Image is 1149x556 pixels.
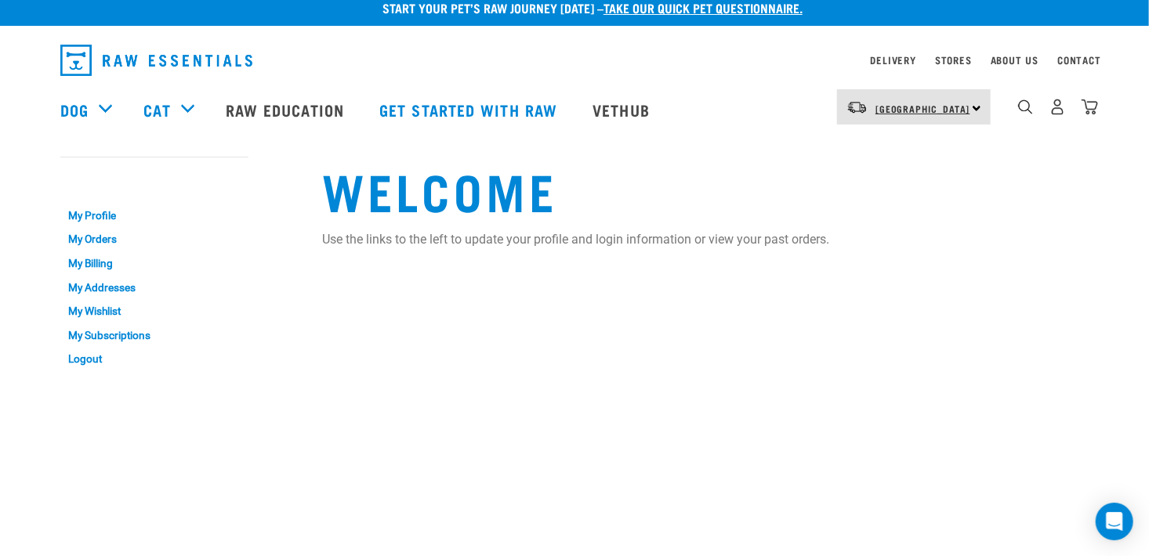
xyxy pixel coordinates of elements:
[1057,57,1101,63] a: Contact
[1096,503,1133,540] div: Open Intercom Messenger
[1018,99,1033,114] img: home-icon-1@2x.png
[364,78,577,141] a: Get started with Raw
[1049,99,1066,115] img: user.png
[60,347,248,371] a: Logout
[60,251,248,276] a: My Billing
[1082,99,1098,115] img: home-icon@2x.png
[60,98,89,121] a: Dog
[875,106,970,111] span: [GEOGRAPHIC_DATA]
[143,98,170,121] a: Cat
[60,299,248,323] a: My Wishlist
[322,230,1089,249] p: Use the links to the left to update your profile and login information or view your past orders.
[60,204,248,228] a: My Profile
[846,100,868,114] img: van-moving.png
[210,78,364,141] a: Raw Education
[60,45,252,76] img: Raw Essentials Logo
[603,4,803,11] a: take our quick pet questionnaire.
[991,57,1038,63] a: About Us
[935,57,972,63] a: Stores
[577,78,669,141] a: Vethub
[60,276,248,300] a: My Addresses
[322,161,1089,218] h1: Welcome
[60,228,248,252] a: My Orders
[60,323,248,348] a: My Subscriptions
[48,38,1101,82] nav: dropdown navigation
[60,172,136,179] a: My Account
[871,57,916,63] a: Delivery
